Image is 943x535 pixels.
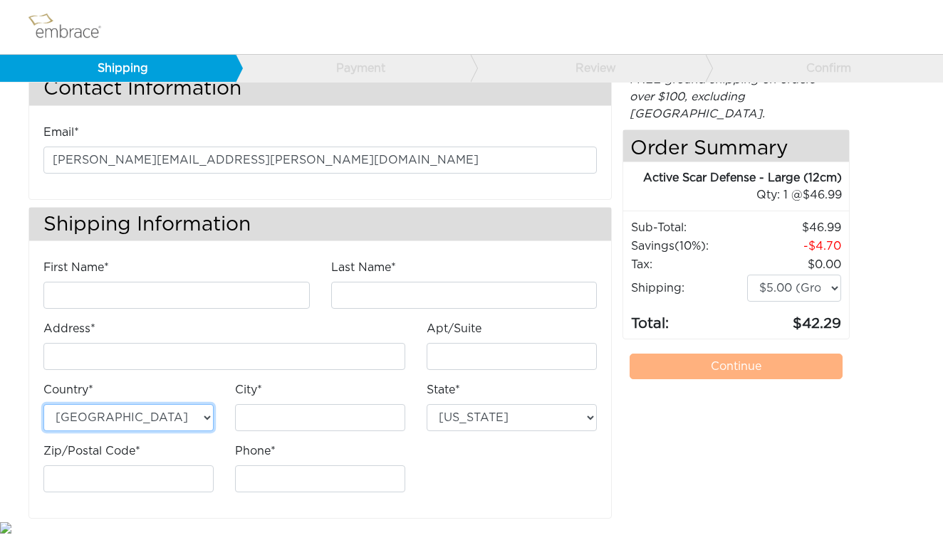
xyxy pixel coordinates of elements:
h4: Order Summary [623,130,849,162]
td: 42.29 [746,302,841,335]
td: Shipping: [630,274,746,302]
h3: Shipping Information [29,208,611,241]
img: logo.png [25,9,118,45]
label: City* [235,381,262,398]
h3: Contact Information [29,72,611,105]
a: Payment [235,55,471,82]
span: (10%) [674,240,706,252]
td: 46.99 [746,218,841,237]
div: Active Scar Defense - Large (12cm) [623,169,842,186]
label: Apt/Suite [427,320,481,337]
label: Phone* [235,443,276,460]
td: Tax: [630,255,746,274]
td: Savings : [630,237,746,255]
label: Zip/Postal Code* [43,443,140,460]
td: Total: [630,302,746,335]
td: Sub-Total: [630,218,746,237]
label: First Name* [43,259,109,276]
label: State* [427,381,460,398]
span: 46.99 [803,189,842,201]
label: Email* [43,124,79,141]
label: Address* [43,320,95,337]
a: Continue [630,354,843,379]
a: Confirm [705,55,941,82]
label: Last Name* [331,259,396,276]
a: Review [470,55,706,82]
td: 4.70 [746,237,841,255]
div: FREE ground shipping on orders over $100, excluding [GEOGRAPHIC_DATA]. [622,71,850,122]
td: 0.00 [746,255,841,274]
div: 1 @ [641,186,842,203]
label: Country* [43,381,93,398]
